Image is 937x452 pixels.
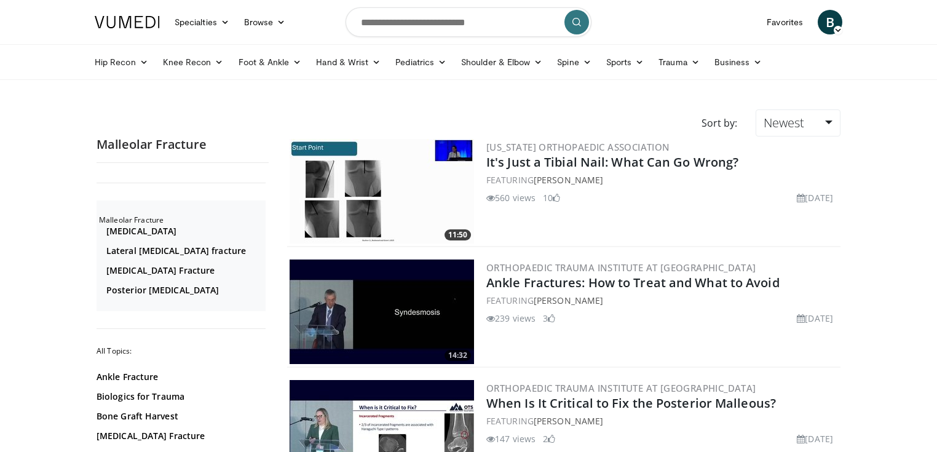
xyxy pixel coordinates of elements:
a: [MEDICAL_DATA] Fracture [97,430,263,442]
a: Orthopaedic Trauma Institute at [GEOGRAPHIC_DATA] [486,382,756,394]
li: 2 [543,432,555,445]
li: [DATE] [797,191,833,204]
a: 14:32 [290,260,474,364]
span: Newest [764,114,804,131]
a: When Is It Critical to Fix the Posterior Malleous? [486,395,776,411]
li: [DATE] [797,432,833,445]
span: 11:50 [445,229,471,240]
a: [MEDICAL_DATA] Fracture [106,264,263,277]
a: Newest [756,109,840,137]
div: FEATURING [486,294,838,307]
a: Browse [237,10,293,34]
a: Ankle Fractures: How to Treat and What to Avoid [486,274,780,291]
li: [DATE] [797,312,833,325]
img: 99690f89-528c-4de4-a128-7fdf53bf0c9a.300x170_q85_crop-smart_upscale.jpg [290,139,474,244]
a: B [818,10,842,34]
a: Foot & Ankle [231,50,309,74]
a: Bone Graft Harvest [97,410,263,422]
a: Knee Recon [156,50,231,74]
div: FEATURING [486,173,838,186]
a: Specialties [167,10,237,34]
a: Lateral [MEDICAL_DATA] fracture [106,245,263,257]
a: [US_STATE] Orthopaedic Association [486,141,670,153]
h2: Malleolar Fracture [99,215,266,225]
div: Sort by: [692,109,746,137]
img: 19830462-5f3a-4276-97ab-63fe186e2edc.300x170_q85_crop-smart_upscale.jpg [290,260,474,364]
a: Biologics for Trauma [97,391,263,403]
input: Search topics, interventions [346,7,591,37]
a: Trauma [651,50,707,74]
li: 3 [543,312,555,325]
a: Ankle Fracture [97,371,263,383]
a: Posterior [MEDICAL_DATA] [106,284,263,296]
a: [PERSON_NAME] [534,295,603,306]
a: Orthopaedic Trauma Institute at [GEOGRAPHIC_DATA] [486,261,756,274]
h2: Malleolar Fracture [97,137,269,153]
li: 10 [543,191,560,204]
a: Favorites [759,10,810,34]
a: 11:50 [290,139,474,244]
div: FEATURING [486,414,838,427]
a: Shoulder & Elbow [454,50,550,74]
a: [PERSON_NAME] [534,415,603,427]
img: VuMedi Logo [95,16,160,28]
a: Business [707,50,770,74]
a: It's Just a Tibial Nail: What Can Go Wrong? [486,154,738,170]
a: Sports [599,50,652,74]
a: Pediatrics [388,50,454,74]
a: [MEDICAL_DATA] [106,225,263,237]
li: 147 views [486,432,536,445]
li: 239 views [486,312,536,325]
a: Hand & Wrist [309,50,388,74]
a: Spine [550,50,598,74]
a: Hip Recon [87,50,156,74]
a: [PERSON_NAME] [534,174,603,186]
span: 14:32 [445,350,471,361]
h2: All Topics: [97,346,266,356]
li: 560 views [486,191,536,204]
